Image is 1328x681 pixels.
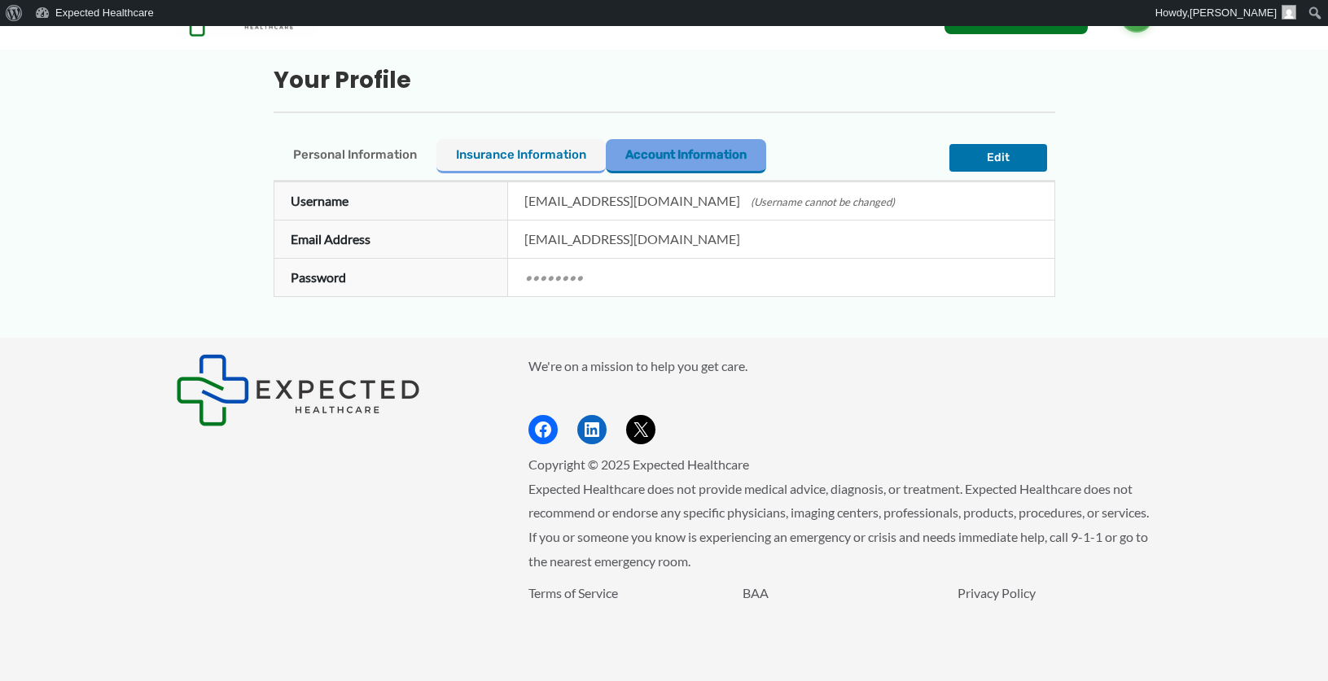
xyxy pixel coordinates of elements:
[436,139,606,173] button: Insurance Information
[625,147,747,162] span: Account Information
[524,269,583,285] em: ••••••••
[176,354,420,426] img: Expected Healthcare Logo - side, dark font, small
[528,481,1149,569] span: Expected Healthcare does not provide medical advice, diagnosis, or treatment. Expected Healthcare...
[528,354,1153,378] p: We're on a mission to help you get care.
[508,182,1054,220] td: [EMAIL_ADDRESS][DOMAIN_NAME]
[274,66,1055,95] h2: Your Profile
[958,585,1036,600] a: Privacy Policy
[274,220,508,259] th: Email Address
[274,139,436,173] button: Personal Information
[528,354,1153,444] aside: Footer Widget 2
[508,220,1054,259] td: [EMAIL_ADDRESS][DOMAIN_NAME]
[949,144,1047,172] button: Edit
[606,139,766,173] button: Account Information
[274,182,508,220] th: Username
[528,581,1153,642] aside: Footer Widget 3
[176,354,488,426] aside: Footer Widget 1
[274,259,508,297] th: Password
[528,585,618,600] a: Terms of Service
[743,585,769,600] a: BAA
[528,456,749,472] span: Copyright © 2025 Expected Healthcare
[456,147,586,162] span: Insurance Information
[293,147,417,162] span: Personal Information
[1190,7,1277,19] span: [PERSON_NAME]
[751,195,895,208] span: (Username cannot be changed)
